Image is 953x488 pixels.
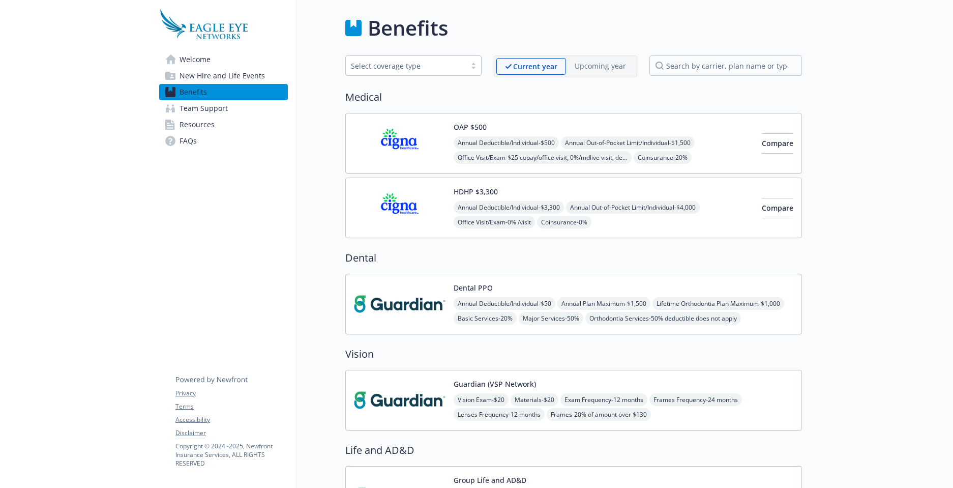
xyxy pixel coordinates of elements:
h2: Vision [345,347,802,362]
span: Orthodontia Services - 50% deductible does not apply [585,312,741,325]
p: Current year [513,61,557,72]
a: Accessibility [175,415,287,424]
h2: Life and AD&D [345,443,802,458]
a: Welcome [159,51,288,68]
span: Frames - 20% of amount over $130 [547,408,651,421]
span: New Hire and Life Events [180,68,265,84]
span: Annual Deductible/Individual - $500 [454,136,559,149]
a: Privacy [175,389,287,398]
a: Resources [159,117,288,133]
span: Annual Deductible/Individual - $50 [454,297,555,310]
span: Compare [762,203,793,213]
span: Annual Out-of-Pocket Limit/Individual - $1,500 [561,136,695,149]
button: Compare [762,198,793,218]
span: Upcoming year [566,58,635,75]
div: Select coverage type [351,61,461,71]
span: Coinsurance - 0% [537,216,591,228]
h1: Benefits [368,13,448,43]
span: FAQs [180,133,197,149]
span: Lifetime Orthodontia Plan Maximum - $1,000 [652,297,784,310]
span: Welcome [180,51,211,68]
span: Office Visit/Exam - $25 copay/office visit, 0%/mdlive visit, deductible does not apply [454,151,632,164]
span: Materials - $20 [511,393,558,406]
button: HDHP $3,300 [454,186,498,197]
span: Lenses Frequency - 12 months [454,408,545,421]
button: Dental PPO [454,282,493,293]
input: search by carrier, plan name or type [649,55,802,76]
p: Upcoming year [575,61,626,71]
span: Major Services - 50% [519,312,583,325]
button: Compare [762,133,793,154]
span: Vision Exam - $20 [454,393,509,406]
h2: Dental [345,250,802,266]
span: Team Support [180,100,228,117]
span: Coinsurance - 20% [634,151,692,164]
a: New Hire and Life Events [159,68,288,84]
img: Guardian carrier logo [354,379,445,422]
span: Resources [180,117,215,133]
span: Compare [762,138,793,148]
button: Guardian (VSP Network) [454,379,536,389]
span: Annual Plan Maximum - $1,500 [557,297,650,310]
p: Copyright © 2024 - 2025 , Newfront Insurance Services, ALL RIGHTS RESERVED [175,442,287,468]
img: Guardian carrier logo [354,282,445,326]
a: Terms [175,402,287,411]
span: Basic Services - 20% [454,312,517,325]
a: Benefits [159,84,288,100]
img: CIGNA carrier logo [354,122,445,165]
button: Group Life and AD&D [454,475,526,485]
span: Exam Frequency - 12 months [560,393,647,406]
a: Team Support [159,100,288,117]
span: Benefits [180,84,207,100]
span: Frames Frequency - 24 months [649,393,742,406]
span: Annual Out-of-Pocket Limit/Individual - $4,000 [566,201,700,214]
button: OAP $500 [454,122,487,132]
a: Disclaimer [175,428,287,438]
span: Office Visit/Exam - 0% /visit [454,216,535,228]
span: Annual Deductible/Individual - $3,300 [454,201,564,214]
h2: Medical [345,90,802,105]
a: FAQs [159,133,288,149]
img: CIGNA carrier logo [354,186,445,229]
